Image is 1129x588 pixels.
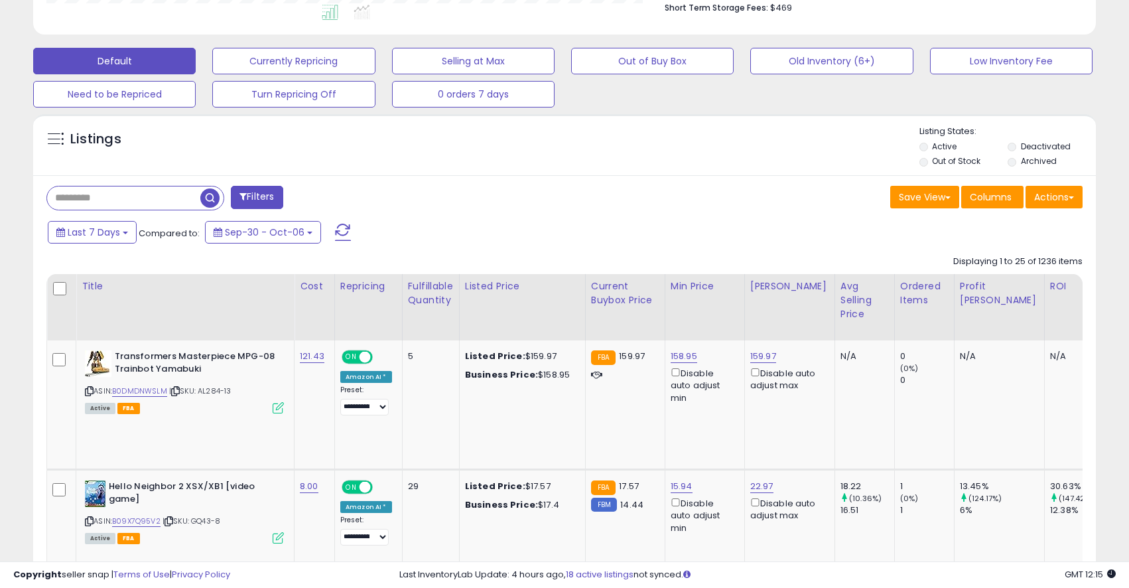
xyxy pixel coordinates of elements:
button: Sep-30 - Oct-06 [205,221,321,244]
img: 41eJ4ZvZ6dL._SL40_.jpg [85,350,111,377]
span: Compared to: [139,227,200,240]
div: 16.51 [840,504,894,516]
div: [PERSON_NAME] [750,279,829,293]
b: Listed Price: [465,350,525,362]
div: Repricing [340,279,397,293]
span: ON [343,482,360,493]
span: | SKU: GQ43-8 [163,516,220,526]
div: N/A [960,350,1034,362]
div: 0 [900,350,954,362]
button: 0 orders 7 days [392,81,555,108]
div: seller snap | | [13,569,230,581]
button: Default [33,48,196,74]
div: 13.45% [960,480,1044,492]
small: (10.36%) [849,493,882,504]
div: 1 [900,504,954,516]
span: OFF [371,482,392,493]
b: Business Price: [465,368,538,381]
span: Columns [970,190,1012,204]
a: 121.43 [300,350,324,363]
small: (124.17%) [968,493,1002,504]
span: Last 7 Days [68,226,120,239]
span: All listings currently available for purchase on Amazon [85,533,115,544]
button: Columns [961,186,1024,208]
span: Sep-30 - Oct-06 [225,226,304,239]
div: Disable auto adjust max [750,496,825,522]
div: $158.95 [465,369,575,381]
span: 2025-10-14 12:15 GMT [1065,568,1116,581]
button: Filters [231,186,283,209]
a: 15.94 [671,480,693,493]
button: Actions [1026,186,1083,208]
small: (0%) [900,363,919,374]
span: All listings currently available for purchase on Amazon [85,403,115,414]
label: Archived [1021,155,1057,167]
a: 18 active listings [566,568,633,581]
div: Ordered Items [900,279,949,307]
button: Currently Repricing [212,48,375,74]
div: Disable auto adjust min [671,496,734,534]
button: Save View [890,186,959,208]
div: Avg Selling Price [840,279,889,321]
small: FBA [591,350,616,365]
div: Profit [PERSON_NAME] [960,279,1039,307]
div: ASIN: [85,350,284,412]
b: Hello Neighbor 2 XSX/XB1 [video game] [109,480,270,508]
div: 6% [960,504,1044,516]
div: $17.57 [465,480,575,492]
small: (0%) [900,493,919,504]
span: OFF [371,352,392,363]
b: Business Price: [465,498,538,511]
div: 12.38% [1050,504,1104,516]
a: 8.00 [300,480,318,493]
button: Last 7 Days [48,221,137,244]
span: 14.44 [620,498,643,511]
small: FBA [591,480,616,495]
span: FBA [117,533,140,544]
span: FBA [117,403,140,414]
a: Privacy Policy [172,568,230,581]
span: 159.97 [619,350,645,362]
div: Last InventoryLab Update: 4 hours ago, not synced. [399,569,1116,581]
div: 18.22 [840,480,894,492]
button: Turn Repricing Off [212,81,375,108]
a: 159.97 [750,350,776,363]
div: 1 [900,480,954,492]
div: ROI [1050,279,1098,293]
b: Short Term Storage Fees: [665,2,768,13]
div: Amazon AI * [340,371,392,383]
div: 30.63% [1050,480,1104,492]
div: Current Buybox Price [591,279,659,307]
a: B0DMDNWSLM [112,386,167,397]
span: $469 [770,1,792,14]
button: Out of Buy Box [571,48,734,74]
button: Selling at Max [392,48,555,74]
span: 17.57 [619,480,639,492]
div: Disable auto adjust max [750,366,825,392]
div: 29 [408,480,449,492]
h5: Listings [70,130,121,149]
div: N/A [1050,350,1094,362]
img: 51l+jGyJFSL._SL40_.jpg [85,480,105,507]
div: Amazon AI * [340,501,392,513]
button: Low Inventory Fee [930,48,1093,74]
div: 0 [900,374,954,386]
label: Active [932,141,957,152]
a: Terms of Use [113,568,170,581]
button: Old Inventory (6+) [750,48,913,74]
div: Title [82,279,289,293]
div: Cost [300,279,329,293]
small: (147.42%) [1059,493,1094,504]
b: Transformers Masterpiece MPG-08 Trainbot Yamabuki [115,350,276,378]
span: | SKU: AL284-13 [169,386,232,396]
div: Listed Price [465,279,580,293]
div: Min Price [671,279,739,293]
button: Need to be Repriced [33,81,196,108]
label: Out of Stock [932,155,980,167]
p: Listing States: [919,125,1096,138]
div: Preset: [340,516,392,546]
a: 22.97 [750,480,773,493]
div: $159.97 [465,350,575,362]
a: B09X7Q95V2 [112,516,161,527]
div: ASIN: [85,480,284,542]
